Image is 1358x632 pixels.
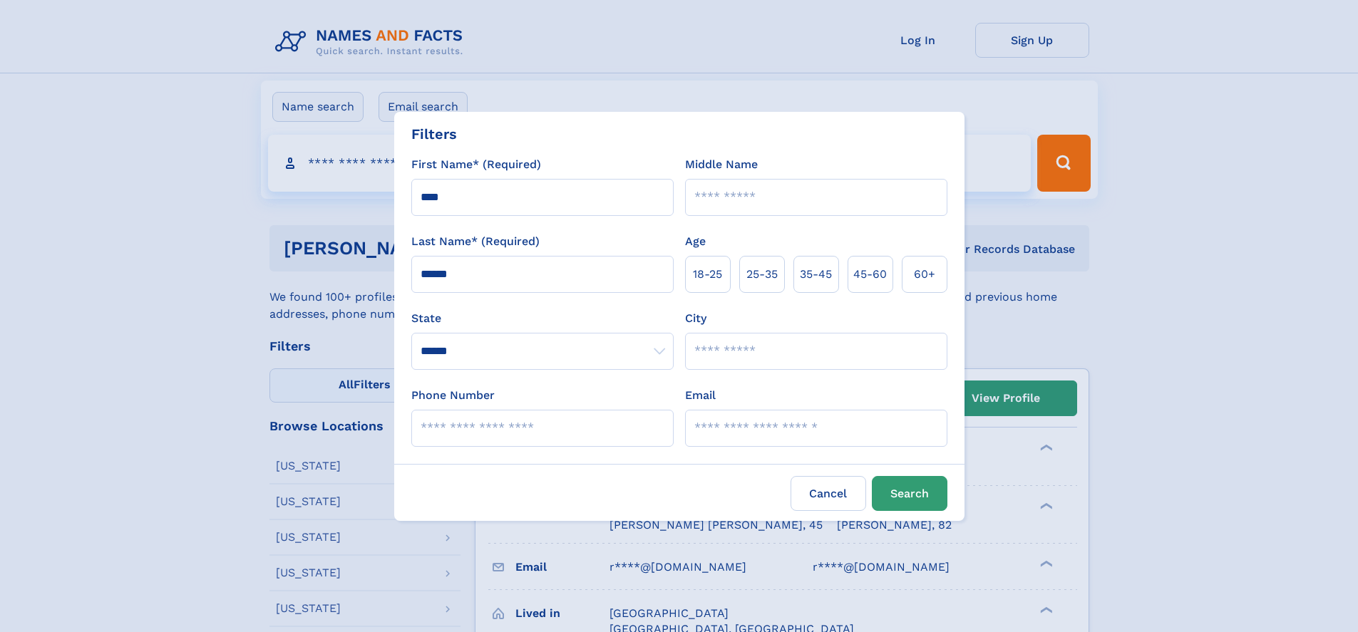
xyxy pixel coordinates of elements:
label: State [411,310,674,327]
label: First Name* (Required) [411,156,541,173]
label: City [685,310,706,327]
span: 18‑25 [693,266,722,283]
label: Last Name* (Required) [411,233,540,250]
span: 45‑60 [853,266,887,283]
span: 35‑45 [800,266,832,283]
span: 60+ [914,266,935,283]
label: Cancel [791,476,866,511]
label: Phone Number [411,387,495,404]
label: Email [685,387,716,404]
button: Search [872,476,947,511]
label: Middle Name [685,156,758,173]
span: 25‑35 [746,266,778,283]
div: Filters [411,123,457,145]
label: Age [685,233,706,250]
